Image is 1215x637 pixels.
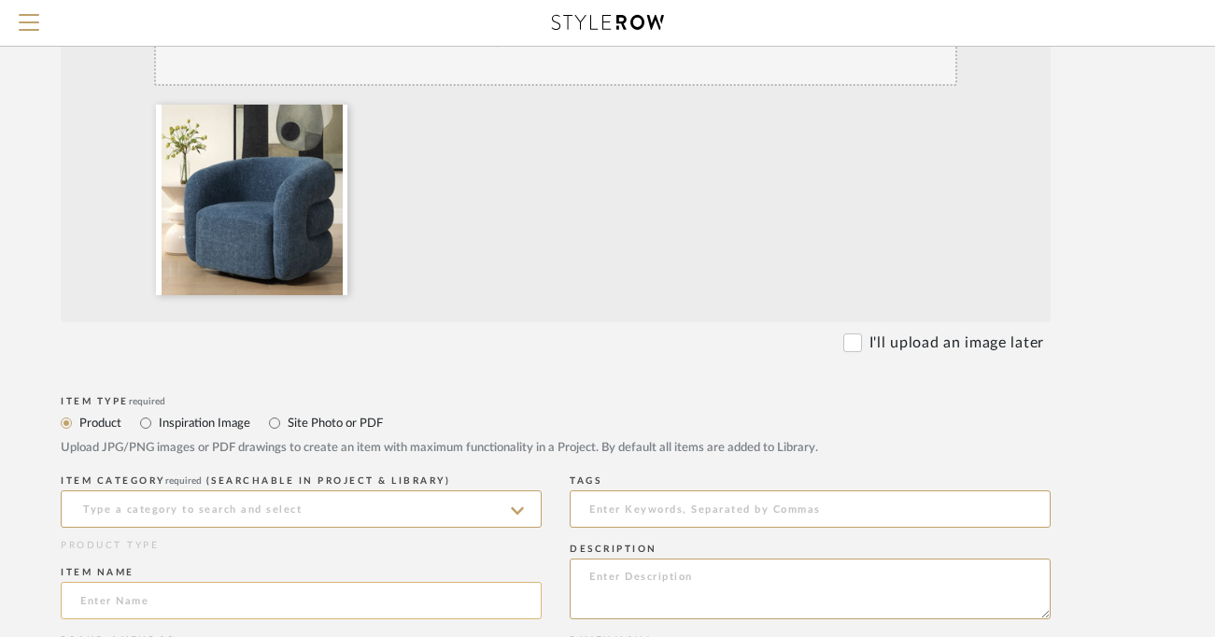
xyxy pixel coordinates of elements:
[286,413,383,433] label: Site Photo or PDF
[869,332,1044,354] label: I'll upload an image later
[61,439,1051,458] div: Upload JPG/PNG images or PDF drawings to create an item with maximum functionality in a Project. ...
[157,413,250,433] label: Inspiration Image
[206,476,451,486] span: (Searchable in Project & Library)
[570,544,1051,555] div: Description
[78,413,121,433] label: Product
[570,475,1051,487] div: Tags
[570,490,1051,528] input: Enter Keywords, Separated by Commas
[165,476,202,486] span: required
[61,396,1051,407] div: Item Type
[61,539,542,553] div: PRODUCT TYPE
[61,567,542,578] div: Item name
[61,475,542,487] div: ITEM CATEGORY
[61,411,1051,434] mat-radio-group: Select item type
[61,490,542,528] input: Type a category to search and select
[61,582,542,619] input: Enter Name
[129,397,165,406] span: required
